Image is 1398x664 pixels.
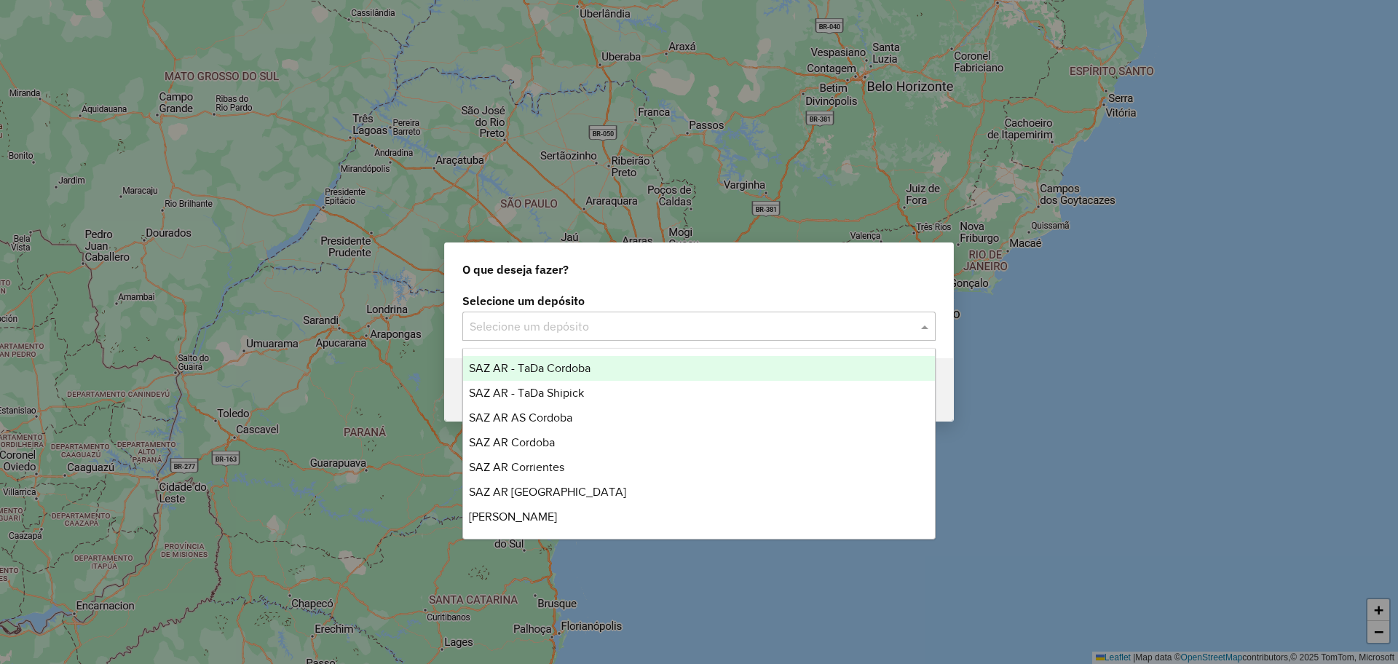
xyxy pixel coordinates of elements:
[462,261,569,278] span: O que deseja fazer?
[469,362,591,374] span: SAZ AR - TaDa Cordoba
[469,461,564,473] span: SAZ AR Corrientes
[462,348,936,539] ng-dropdown-panel: Options list
[469,411,572,424] span: SAZ AR AS Cordoba
[469,387,584,399] span: SAZ AR - TaDa Shipick
[469,486,626,498] span: SAZ AR [GEOGRAPHIC_DATA]
[469,510,557,523] span: [PERSON_NAME]
[462,292,936,309] label: Selecione um depósito
[469,436,555,448] span: SAZ AR Cordoba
